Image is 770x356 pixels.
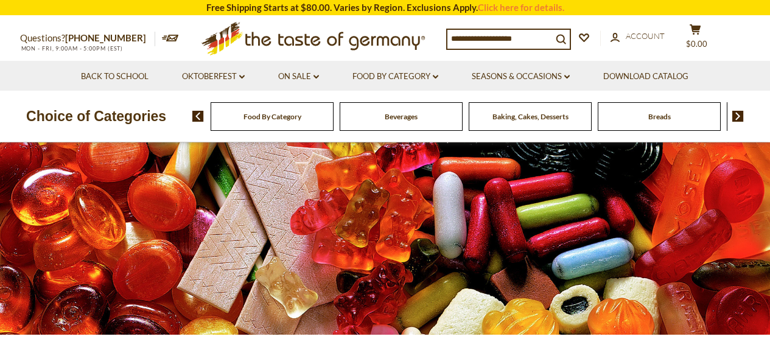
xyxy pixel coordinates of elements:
a: Food By Category [352,70,438,83]
p: Questions? [20,30,155,46]
img: next arrow [732,111,744,122]
a: Breads [648,112,671,121]
a: Baking, Cakes, Desserts [492,112,569,121]
a: Account [611,30,665,43]
span: MON - FRI, 9:00AM - 5:00PM (EST) [20,45,124,52]
span: $0.00 [686,39,707,49]
a: Click here for details. [478,2,564,13]
img: previous arrow [192,111,204,122]
button: $0.00 [677,24,714,54]
a: Beverages [385,112,418,121]
a: Oktoberfest [182,70,245,83]
a: Seasons & Occasions [472,70,570,83]
a: [PHONE_NUMBER] [65,32,146,43]
a: Food By Category [243,112,301,121]
span: Account [626,31,665,41]
a: Back to School [81,70,149,83]
a: On Sale [278,70,319,83]
a: Download Catalog [603,70,688,83]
